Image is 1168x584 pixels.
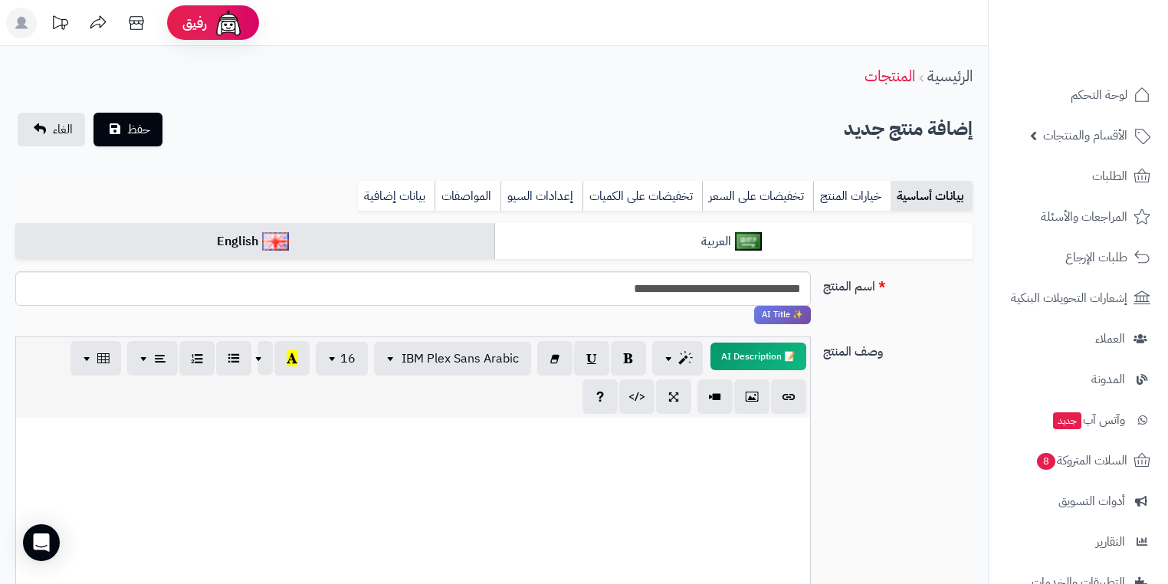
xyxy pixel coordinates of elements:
[1071,84,1127,106] span: لوحة التحكم
[998,361,1159,398] a: المدونة
[998,77,1159,113] a: لوحة التحكم
[1064,39,1153,71] img: logo-2.png
[1058,490,1125,512] span: أدوات التسويق
[702,181,813,212] a: تخفيضات على السعر
[1041,206,1127,228] span: المراجعات والأسئلة
[213,8,244,38] img: ai-face.png
[1092,166,1127,187] span: الطلبات
[182,14,207,32] span: رفيق
[1053,412,1081,429] span: جديد
[998,280,1159,317] a: إشعارات التحويلات البنكية
[435,181,500,212] a: المواصفات
[316,342,368,376] button: 16
[15,223,494,261] a: English
[582,181,702,212] a: تخفيضات على الكميات
[358,181,435,212] a: بيانات إضافية
[340,349,356,368] span: 16
[1011,287,1127,309] span: إشعارات التحويلات البنكية
[891,181,973,212] a: بيانات أساسية
[1052,409,1125,431] span: وآتس آب
[865,64,915,87] a: المنتجات
[998,239,1159,276] a: طلبات الإرجاع
[927,64,973,87] a: الرئيسية
[1095,328,1125,349] span: العملاء
[735,232,762,251] img: العربية
[1037,453,1055,470] span: 8
[262,232,289,251] img: English
[41,8,79,42] a: تحديثات المنصة
[813,181,891,212] a: خيارات المنتج
[1096,531,1125,553] span: التقارير
[998,158,1159,195] a: الطلبات
[998,198,1159,235] a: المراجعات والأسئلة
[998,442,1159,479] a: السلات المتروكة8
[53,120,73,139] span: الغاء
[94,113,162,146] button: حفظ
[127,120,150,139] span: حفظ
[754,306,811,324] span: انقر لاستخدام رفيقك الذكي
[998,402,1159,438] a: وآتس آبجديد
[494,223,973,261] a: العربية
[710,343,806,370] button: 📝 AI Description
[998,320,1159,357] a: العملاء
[1091,369,1125,390] span: المدونة
[1043,125,1127,146] span: الأقسام والمنتجات
[817,271,979,296] label: اسم المنتج
[998,483,1159,520] a: أدوات التسويق
[374,342,531,376] button: IBM Plex Sans Arabic
[23,524,60,561] div: Open Intercom Messenger
[1035,450,1127,471] span: السلات المتروكة
[402,349,519,368] span: IBM Plex Sans Arabic
[998,523,1159,560] a: التقارير
[844,113,973,145] h2: إضافة منتج جديد
[1065,247,1127,268] span: طلبات الإرجاع
[500,181,582,212] a: إعدادات السيو
[18,113,85,146] a: الغاء
[817,336,979,361] label: وصف المنتج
